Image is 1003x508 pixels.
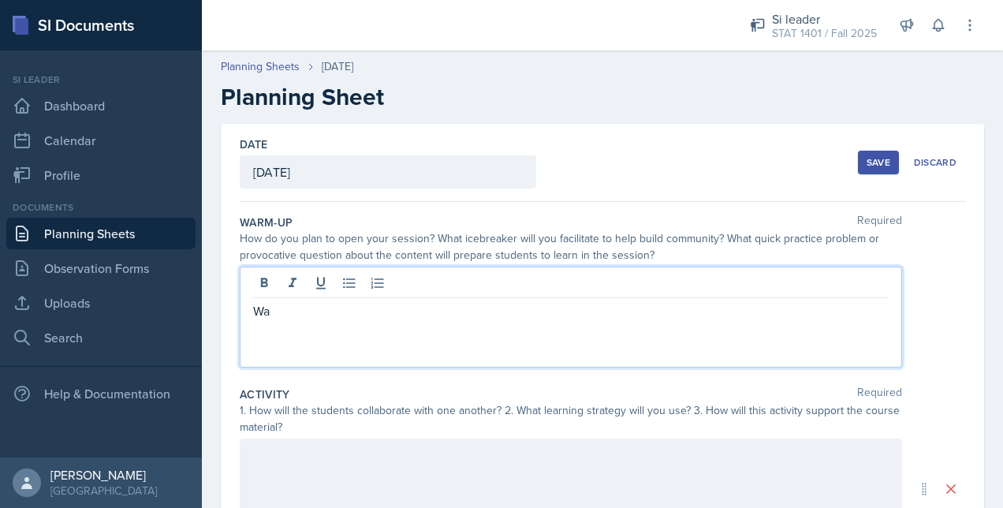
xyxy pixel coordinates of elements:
div: Discard [914,156,956,169]
div: [GEOGRAPHIC_DATA] [50,483,157,499]
div: Si leader [772,9,877,28]
a: Planning Sheets [221,58,300,75]
div: Si leader [6,73,196,87]
a: Profile [6,159,196,191]
a: Dashboard [6,90,196,121]
h2: Planning Sheet [221,83,984,111]
div: 1. How will the students collaborate with one another? 2. What learning strategy will you use? 3.... [240,402,902,435]
div: Save [867,156,890,169]
a: Observation Forms [6,252,196,284]
div: [PERSON_NAME] [50,467,157,483]
label: Warm-Up [240,215,293,230]
div: [DATE] [322,58,353,75]
button: Save [858,151,899,174]
label: Activity [240,387,290,402]
span: Required [857,215,902,230]
button: Discard [905,151,965,174]
div: Documents [6,200,196,215]
a: Planning Sheets [6,218,196,249]
div: Help & Documentation [6,378,196,409]
span: Required [857,387,902,402]
p: Wa [253,301,889,320]
a: Uploads [6,287,196,319]
a: Search [6,322,196,353]
div: STAT 1401 / Fall 2025 [772,25,877,42]
a: Calendar [6,125,196,156]
label: Date [240,136,267,152]
div: How do you plan to open your session? What icebreaker will you facilitate to help build community... [240,230,902,263]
